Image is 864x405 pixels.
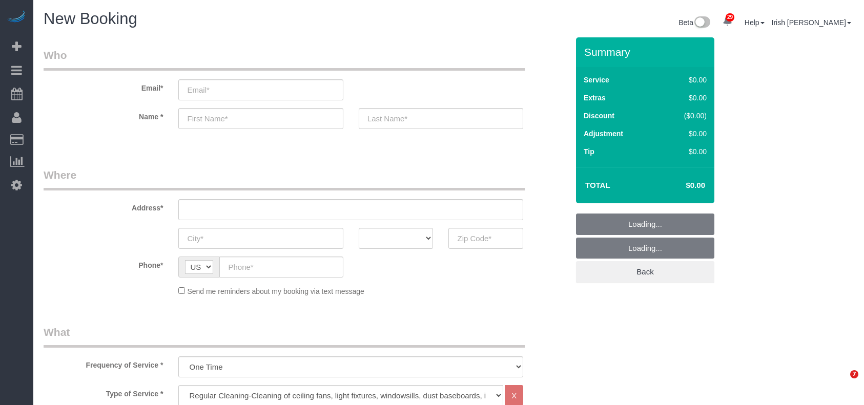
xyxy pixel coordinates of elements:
label: Service [584,75,609,85]
legend: Where [44,167,525,190]
label: Frequency of Service * [36,356,171,370]
span: New Booking [44,10,137,28]
span: 7 [850,370,858,378]
label: Tip [584,146,594,157]
h3: Summary [584,46,709,58]
label: Discount [584,111,614,121]
input: First Name* [178,108,343,129]
label: Address* [36,199,171,213]
input: Phone* [219,257,343,278]
strong: Total [585,181,610,189]
input: Email* [178,79,343,100]
span: 29 [726,13,734,22]
a: Irish [PERSON_NAME] [772,18,851,27]
a: 29 [717,10,737,33]
div: $0.00 [663,75,707,85]
label: Name * [36,108,171,122]
div: ($0.00) [663,111,707,121]
div: $0.00 [663,93,707,103]
div: $0.00 [663,129,707,139]
label: Phone* [36,257,171,270]
a: Back [576,261,714,283]
img: Automaid Logo [6,10,27,25]
div: $0.00 [663,146,707,157]
label: Adjustment [584,129,623,139]
input: Zip Code* [448,228,523,249]
input: Last Name* [359,108,523,129]
input: City* [178,228,343,249]
a: Beta [678,18,710,27]
iframe: Intercom live chat [829,370,854,395]
span: Send me reminders about my booking via text message [187,287,364,295]
legend: Who [44,48,525,71]
label: Type of Service * [36,385,171,399]
legend: What [44,325,525,348]
h4: $0.00 [655,181,705,190]
label: Extras [584,93,606,103]
a: Help [745,18,765,27]
label: Email* [36,79,171,93]
img: New interface [693,16,710,30]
